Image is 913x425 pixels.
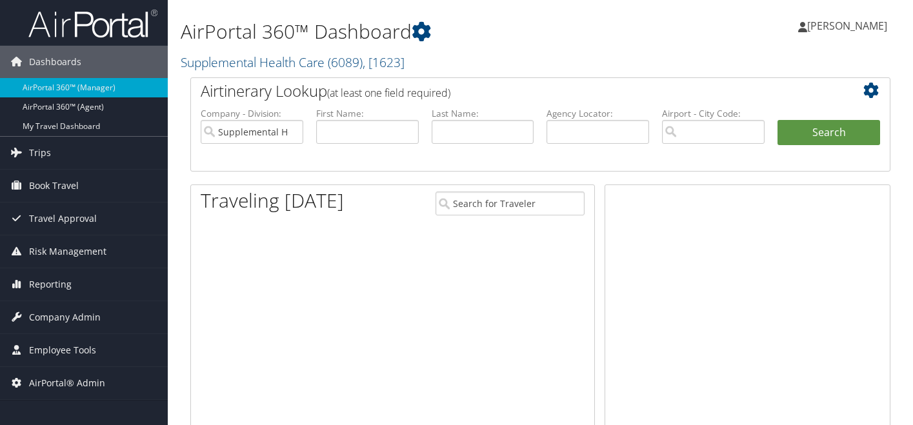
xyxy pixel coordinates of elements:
[547,107,649,120] label: Agency Locator:
[798,6,900,45] a: [PERSON_NAME]
[181,18,660,45] h1: AirPortal 360™ Dashboard
[316,107,419,120] label: First Name:
[29,235,106,268] span: Risk Management
[327,86,450,100] span: (at least one field required)
[29,137,51,169] span: Trips
[29,170,79,202] span: Book Travel
[432,107,534,120] label: Last Name:
[201,187,344,214] h1: Traveling [DATE]
[181,54,405,71] a: Supplemental Health Care
[29,203,97,235] span: Travel Approval
[201,80,822,102] h2: Airtinerary Lookup
[328,54,363,71] span: ( 6089 )
[28,8,157,39] img: airportal-logo.png
[201,107,303,120] label: Company - Division:
[29,367,105,399] span: AirPortal® Admin
[29,46,81,78] span: Dashboards
[29,334,96,366] span: Employee Tools
[29,268,72,301] span: Reporting
[29,301,101,333] span: Company Admin
[436,192,584,215] input: Search for Traveler
[807,19,887,33] span: [PERSON_NAME]
[778,120,880,146] button: Search
[662,107,765,120] label: Airport - City Code:
[363,54,405,71] span: , [ 1623 ]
